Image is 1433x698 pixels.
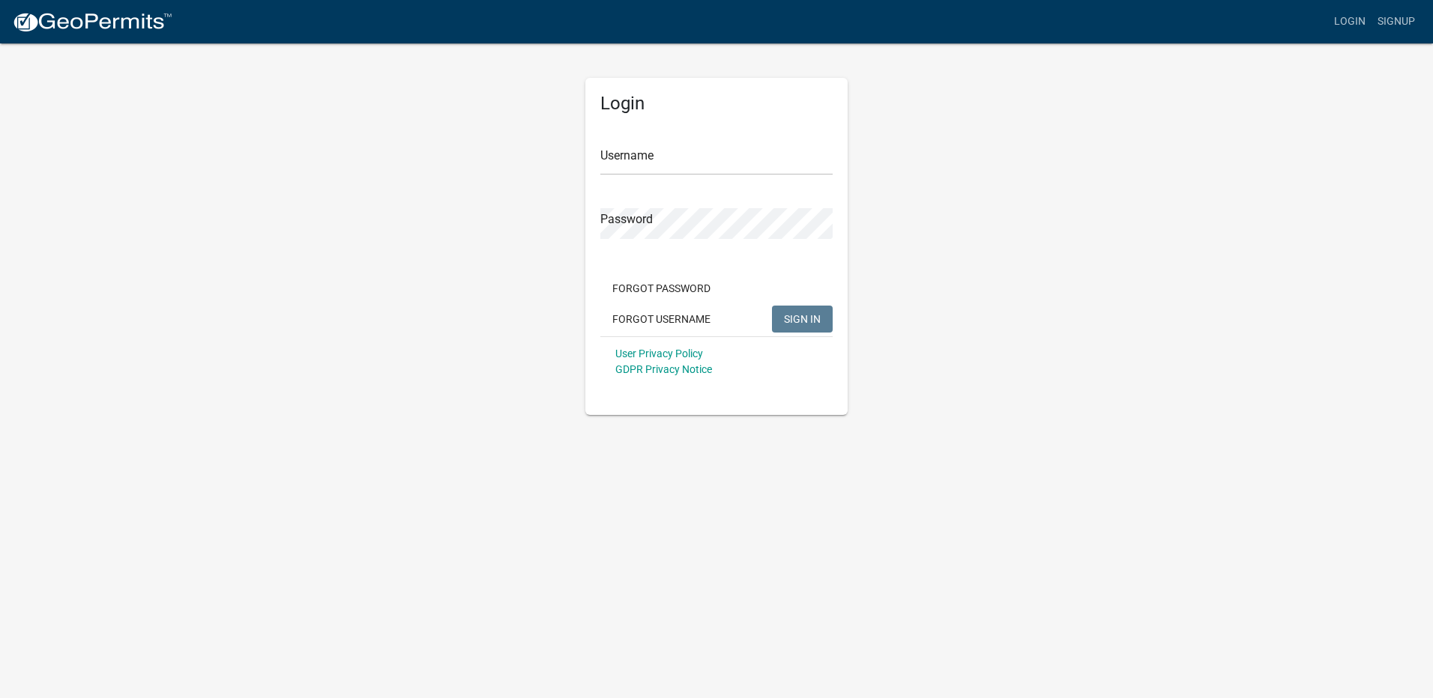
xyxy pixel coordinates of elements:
button: Forgot Username [600,306,722,333]
a: Signup [1372,7,1421,36]
a: Login [1328,7,1372,36]
h5: Login [600,93,833,115]
button: SIGN IN [772,306,833,333]
a: GDPR Privacy Notice [615,363,712,375]
button: Forgot Password [600,275,722,302]
span: SIGN IN [784,312,821,324]
a: User Privacy Policy [615,348,703,359]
